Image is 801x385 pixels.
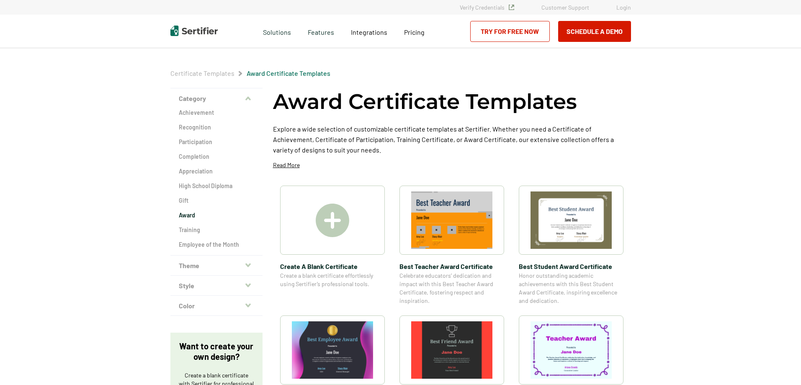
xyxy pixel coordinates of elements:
a: Best Teacher Award Certificate​Best Teacher Award Certificate​Celebrate educators’ dedication and... [399,186,504,305]
span: Pricing [404,28,425,36]
img: Best Friend Award Certificate​ [411,321,492,379]
span: Celebrate educators’ dedication and impact with this Best Teacher Award Certificate, fostering re... [399,271,504,305]
a: Completion [179,152,254,161]
span: Create a blank certificate effortlessly using Sertifier’s professional tools. [280,271,385,288]
a: Login [616,4,631,11]
img: Best Teacher Award Certificate​ [411,191,492,249]
button: Theme [170,256,263,276]
button: Category [170,88,263,109]
img: Sertifier | Digital Credentialing Platform [170,26,218,36]
img: Best Student Award Certificate​ [531,191,612,249]
button: Color [170,296,263,316]
a: Best Student Award Certificate​Best Student Award Certificate​Honor outstanding academic achievem... [519,186,623,305]
div: Breadcrumb [170,69,330,78]
span: Best Teacher Award Certificate​ [399,261,504,271]
span: Features [308,26,334,36]
a: Customer Support [541,4,589,11]
h1: Award Certificate Templates [273,88,577,115]
a: Certificate Templates [170,69,234,77]
p: Read More [273,161,300,169]
span: Best Student Award Certificate​ [519,261,623,271]
span: Award Certificate Templates [247,69,330,78]
span: Honor outstanding academic achievements with this Best Student Award Certificate, inspiring excel... [519,271,623,305]
span: Solutions [263,26,291,36]
button: Style [170,276,263,296]
a: Employee of the Month [179,240,254,249]
a: Appreciation [179,167,254,176]
a: Try for Free Now [470,21,550,42]
a: Achievement [179,109,254,117]
p: Want to create your own design? [179,341,254,362]
a: Verify Credentials [460,4,514,11]
a: Gift [179,196,254,205]
a: Award Certificate Templates [247,69,330,77]
a: Integrations [351,26,387,36]
a: Participation [179,138,254,146]
span: Certificate Templates [170,69,234,78]
img: Best Employee Award certificate​ [292,321,373,379]
a: Award [179,211,254,220]
div: Category [170,109,263,256]
p: Explore a wide selection of customizable certificate templates at Sertifier. Whether you need a C... [273,124,631,155]
img: Verified [509,5,514,10]
span: Integrations [351,28,387,36]
span: Create A Blank Certificate [280,261,385,271]
a: Recognition [179,123,254,132]
a: High School Diploma [179,182,254,190]
img: Teacher Award Certificate [531,321,612,379]
a: Pricing [404,26,425,36]
a: Training [179,226,254,234]
img: Create A Blank Certificate [316,204,349,237]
